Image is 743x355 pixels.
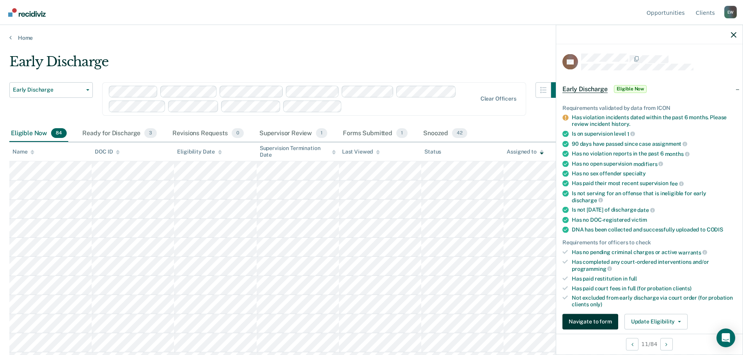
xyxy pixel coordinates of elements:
div: DNA has been collected and successfully uploaded to [572,226,736,233]
div: Has no sex offender [572,170,736,177]
div: Has no DOC-registered [572,216,736,223]
div: DOC ID [95,148,120,155]
div: Eligibility Date [177,148,222,155]
div: Is on supervision level [572,130,736,137]
div: Forms Submitted [341,125,409,142]
span: Early Discharge [13,87,83,93]
div: Is not [DATE] of discharge [572,207,736,214]
span: discharge [572,197,603,203]
img: Recidiviz [8,8,46,17]
div: Has no violation reports in the past 6 [572,150,736,157]
div: Requirements for officers to check [562,239,736,245]
div: Not excluded from early discharge via court order (for probation clients [572,295,736,308]
div: Assigned to [507,148,543,155]
div: Requirements validated by data from ICON [562,104,736,111]
a: Home [9,34,734,41]
div: Early DischargeEligible Now [556,76,743,101]
div: 11 / 84 [556,334,743,354]
div: Is not serving for an offense that is ineligible for early [572,190,736,203]
span: full [629,275,637,281]
span: specialty [623,170,646,177]
span: CODIS [707,226,723,232]
div: Clear officers [481,95,516,102]
div: Has no open supervision [572,160,736,167]
a: Navigate to form link [562,314,621,329]
span: only) [590,301,602,307]
div: Has paid their most recent supervision [572,180,736,187]
span: warrants [678,249,707,255]
button: Next Opportunity [660,338,673,350]
button: Previous Opportunity [626,338,638,350]
span: 0 [232,128,244,138]
div: E W [724,6,737,18]
div: Has paid court fees in full (for probation [572,285,736,291]
span: fee [670,180,684,187]
span: clients) [673,285,692,291]
button: Navigate to form [562,314,618,329]
button: Update Eligibility [624,314,688,329]
button: Profile dropdown button [724,6,737,18]
div: Has violation incidents dated within the past 6 months. Please review incident history. [572,114,736,127]
span: 42 [452,128,467,138]
div: Open Intercom Messenger [716,329,735,347]
div: Eligible Now [9,125,68,142]
span: assignment [652,141,687,147]
span: 1 [316,128,327,138]
span: 3 [144,128,157,138]
span: modifiers [633,161,663,167]
div: Name [12,148,34,155]
span: Early Discharge [562,85,608,93]
span: 1 [627,131,635,137]
div: Supervision Termination Date [260,145,336,158]
span: 84 [51,128,67,138]
div: 90 days have passed since case [572,140,736,147]
div: Revisions Requests [171,125,245,142]
span: victim [631,216,647,223]
div: Has paid restitution in [572,275,736,282]
span: 1 [396,128,408,138]
div: Early Discharge [9,54,567,76]
div: Snoozed [422,125,469,142]
div: Last Viewed [342,148,380,155]
span: Eligible Now [614,85,647,93]
span: months [665,150,690,157]
span: programming [572,265,612,272]
div: Has no pending criminal charges or active [572,249,736,256]
span: date [637,207,654,213]
div: Has completed any court-ordered interventions and/or [572,259,736,272]
div: Supervisor Review [258,125,329,142]
div: Ready for Discharge [81,125,158,142]
div: Status [424,148,441,155]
